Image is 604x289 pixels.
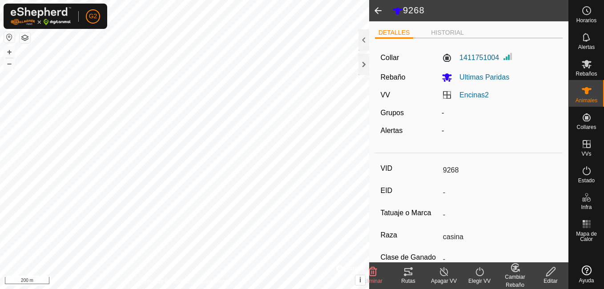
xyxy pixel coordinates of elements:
[442,52,499,63] label: 1411751004
[4,47,15,57] button: +
[380,207,439,219] label: Tatuaje o Marca
[380,163,439,174] label: VID
[380,127,403,134] label: Alertas
[569,262,604,287] a: Ayuda
[359,276,361,284] span: i
[139,277,190,285] a: Política de Privacidad
[380,109,403,116] label: Grupos
[462,277,497,285] div: Elegir VV
[578,44,595,50] span: Alertas
[578,178,595,183] span: Estado
[391,277,426,285] div: Rutas
[452,73,509,81] span: Ultimas Paridas
[380,52,399,63] label: Collar
[4,58,15,69] button: –
[11,7,71,25] img: Logo Gallagher
[89,12,97,21] span: G2
[503,51,513,62] img: Intensidad de Señal
[497,273,533,289] div: Cambiar Rebaño
[392,5,568,16] h2: 9268
[427,28,467,37] li: HISTORIAL
[380,73,405,81] label: Rebaño
[426,277,462,285] div: Apagar VV
[533,277,568,285] div: Editar
[438,108,560,118] div: -
[380,252,439,263] label: Clase de Ganado
[581,151,591,157] span: VVs
[20,32,30,43] button: Capas del Mapa
[375,28,414,39] li: DETALLES
[576,124,596,130] span: Collares
[576,18,596,23] span: Horarios
[363,278,382,284] span: Eliminar
[581,205,592,210] span: Infra
[4,32,15,43] button: Restablecer Mapa
[576,71,597,76] span: Rebaños
[579,278,594,283] span: Ayuda
[571,231,602,242] span: Mapa de Calor
[380,91,390,99] label: VV
[355,275,365,285] button: i
[380,229,439,241] label: Raza
[576,98,597,103] span: Animales
[459,91,489,99] a: Encinas2
[201,277,230,285] a: Contáctenos
[380,185,439,197] label: EID
[438,125,560,136] div: -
